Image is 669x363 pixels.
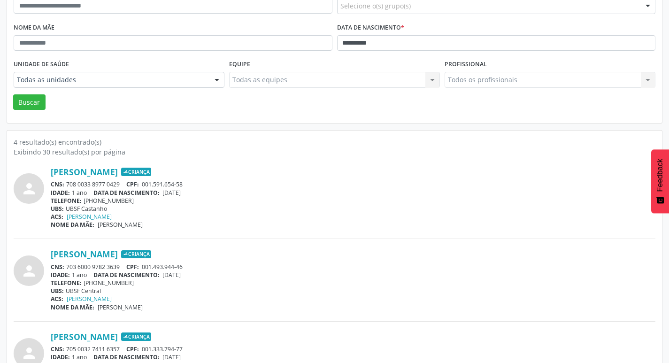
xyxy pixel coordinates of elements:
[51,295,63,303] span: ACS:
[67,295,112,303] a: [PERSON_NAME]
[51,180,64,188] span: CNS:
[93,271,160,279] span: DATA DE NASCIMENTO:
[51,249,118,259] a: [PERSON_NAME]
[51,332,118,342] a: [PERSON_NAME]
[17,75,205,85] span: Todas as unidades
[51,271,70,279] span: IDADE:
[142,345,183,353] span: 001.333.794-77
[126,263,139,271] span: CPF:
[51,345,64,353] span: CNS:
[51,205,64,213] span: UBS:
[51,353,655,361] div: 1 ano
[229,57,250,72] label: Equipe
[93,189,160,197] span: DATA DE NASCIMENTO:
[14,147,655,157] div: Exibindo 30 resultado(s) por página
[121,250,151,259] span: Criança
[51,279,655,287] div: [PHONE_NUMBER]
[142,180,183,188] span: 001.591.654-58
[142,263,183,271] span: 001.493.944-46
[51,189,70,197] span: IDADE:
[51,180,655,188] div: 708 0033 8977 0429
[656,159,664,192] span: Feedback
[51,345,655,353] div: 705 0032 7411 6357
[51,205,655,213] div: UBSF Castanho
[51,263,64,271] span: CNS:
[337,21,404,35] label: Data de nascimento
[13,94,46,110] button: Buscar
[93,353,160,361] span: DATA DE NASCIMENTO:
[51,213,63,221] span: ACS:
[445,57,487,72] label: Profissional
[340,1,411,11] span: Selecione o(s) grupo(s)
[51,287,64,295] span: UBS:
[21,180,38,197] i: person
[51,221,94,229] span: NOME DA MÃE:
[162,271,181,279] span: [DATE]
[14,21,54,35] label: Nome da mãe
[51,279,82,287] span: TELEFONE:
[651,149,669,213] button: Feedback - Mostrar pesquisa
[51,271,655,279] div: 1 ano
[67,213,112,221] a: [PERSON_NAME]
[51,197,82,205] span: TELEFONE:
[98,303,143,311] span: [PERSON_NAME]
[162,189,181,197] span: [DATE]
[51,263,655,271] div: 703 6000 9782 3639
[51,287,655,295] div: UBSF Central
[51,353,70,361] span: IDADE:
[21,345,38,362] i: person
[51,303,94,311] span: NOME DA MÃE:
[51,189,655,197] div: 1 ano
[51,197,655,205] div: [PHONE_NUMBER]
[21,263,38,279] i: person
[126,180,139,188] span: CPF:
[14,137,655,147] div: 4 resultado(s) encontrado(s)
[98,221,143,229] span: [PERSON_NAME]
[162,353,181,361] span: [DATE]
[126,345,139,353] span: CPF:
[121,168,151,176] span: Criança
[14,57,69,72] label: Unidade de saúde
[121,332,151,341] span: Criança
[51,167,118,177] a: [PERSON_NAME]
